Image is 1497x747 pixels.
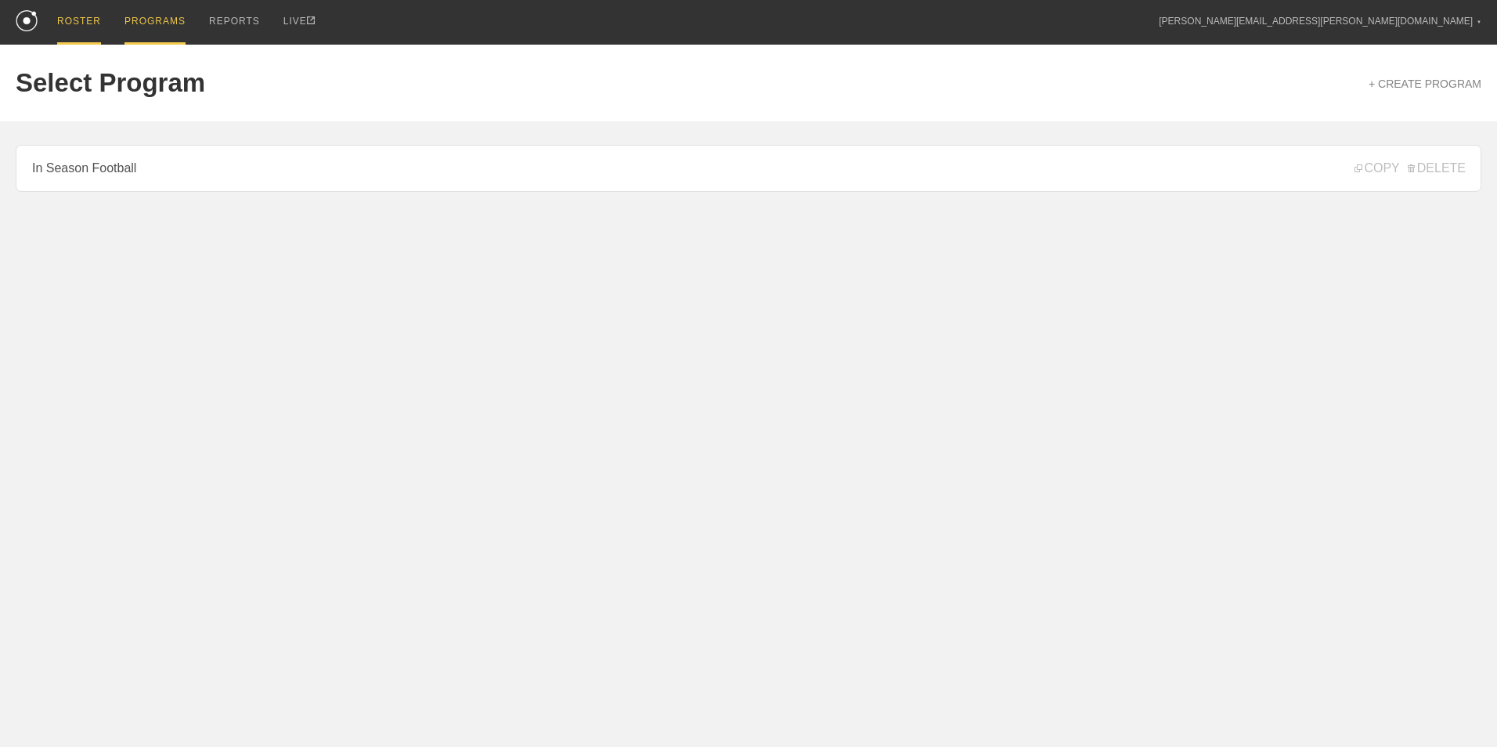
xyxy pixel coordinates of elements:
a: In Season Football [16,145,1481,192]
a: + CREATE PROGRAM [1369,78,1481,90]
span: DELETE [1408,161,1466,175]
div: ▼ [1477,17,1481,27]
span: COPY [1355,161,1399,175]
img: logo [16,10,38,31]
iframe: Chat Widget [1419,672,1497,747]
